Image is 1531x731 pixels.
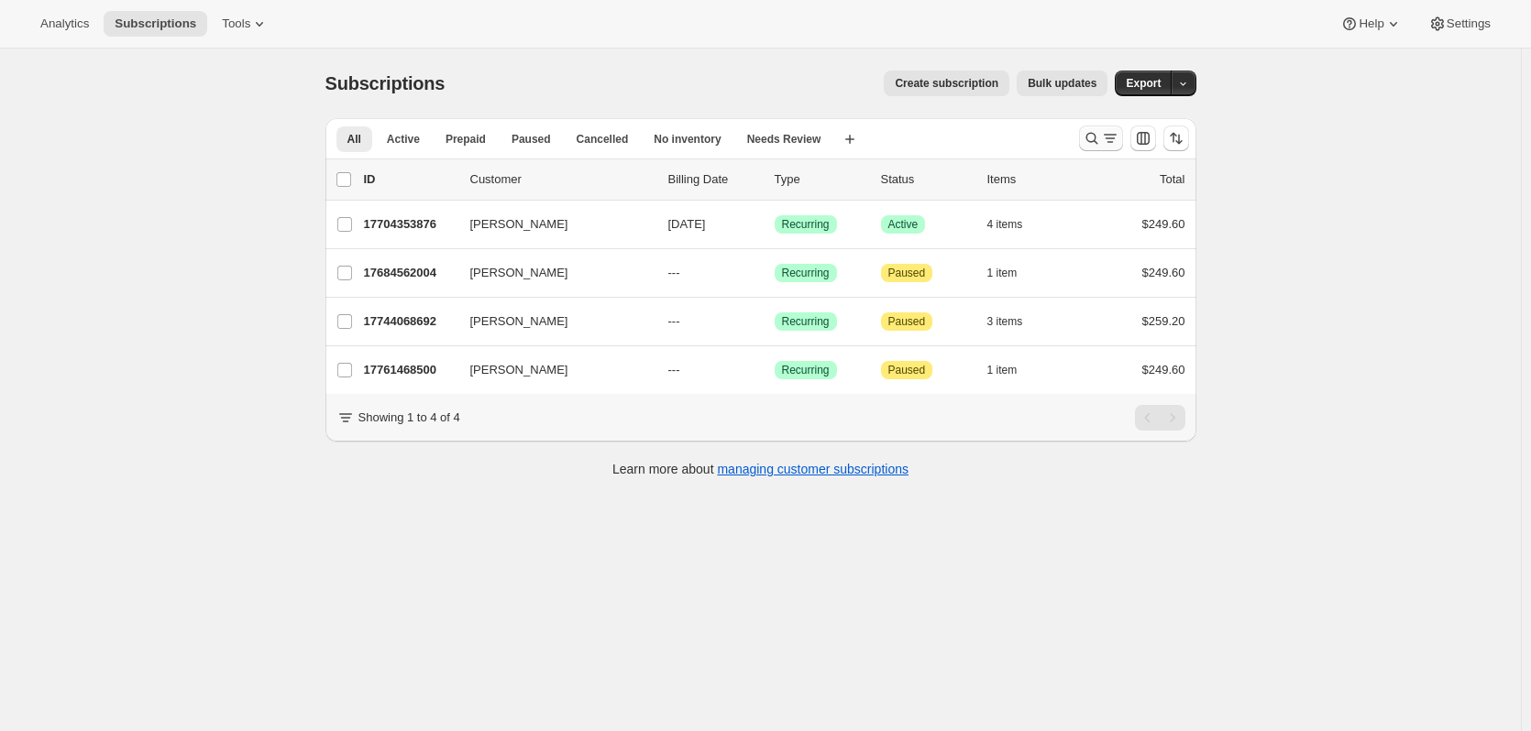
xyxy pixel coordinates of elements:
span: Help [1359,16,1383,31]
a: managing customer subscriptions [717,462,909,476]
button: [PERSON_NAME] [459,355,643,385]
div: 17684562004[PERSON_NAME]---SuccessRecurringAttentionPaused1 item$249.60 [364,260,1185,286]
p: Showing 1 to 4 of 4 [358,409,460,427]
p: Billing Date [668,170,760,189]
button: [PERSON_NAME] [459,210,643,239]
span: [DATE] [668,217,706,231]
span: $249.60 [1142,217,1185,231]
span: All [347,132,361,147]
span: 1 item [987,363,1018,377]
span: Tools [222,16,250,31]
span: [PERSON_NAME] [470,264,568,282]
span: $259.20 [1142,314,1185,328]
span: No inventory [654,132,721,147]
p: 17761468500 [364,361,456,379]
button: Search and filter results [1079,125,1123,151]
span: Paused [512,132,551,147]
div: Type [775,170,866,189]
button: 3 items [987,309,1043,334]
span: Needs Review [747,132,821,147]
span: Recurring [782,266,830,280]
span: Export [1126,76,1161,91]
button: Settings [1417,11,1502,37]
p: 17684562004 [364,264,456,282]
button: [PERSON_NAME] [459,258,643,288]
button: Customize table column order and visibility [1130,125,1156,151]
span: Prepaid [446,132,486,147]
button: Subscriptions [104,11,207,37]
span: Paused [888,266,926,280]
span: [PERSON_NAME] [470,312,568,331]
div: 17761468500[PERSON_NAME]---SuccessRecurringAttentionPaused1 item$249.60 [364,357,1185,383]
span: 3 items [987,314,1023,329]
div: IDCustomerBilling DateTypeStatusItemsTotal [364,170,1185,189]
span: Cancelled [577,132,629,147]
button: Bulk updates [1017,71,1107,96]
span: 4 items [987,217,1023,232]
p: Status [881,170,973,189]
span: --- [668,266,680,279]
nav: Pagination [1135,405,1185,431]
button: 4 items [987,212,1043,237]
p: 17704353876 [364,215,456,234]
span: [PERSON_NAME] [470,361,568,379]
button: Help [1329,11,1413,37]
div: 17744068692[PERSON_NAME]---SuccessRecurringAttentionPaused3 items$259.20 [364,309,1185,334]
span: Recurring [782,217,830,232]
span: 1 item [987,266,1018,280]
span: $249.60 [1142,266,1185,279]
p: 17744068692 [364,312,456,331]
span: --- [668,363,680,376]
span: Bulk updates [1028,76,1096,91]
button: 1 item [987,357,1038,383]
span: Active [888,217,919,232]
span: Subscriptions [325,73,446,93]
span: Paused [888,314,926,329]
button: Tools [211,11,280,37]
span: Analytics [40,16,89,31]
span: Subscriptions [115,16,196,31]
span: [PERSON_NAME] [470,215,568,234]
span: Recurring [782,314,830,329]
span: Settings [1447,16,1491,31]
button: Create new view [835,126,865,152]
button: Export [1115,71,1172,96]
div: 17704353876[PERSON_NAME][DATE]SuccessRecurringSuccessActive4 items$249.60 [364,212,1185,237]
span: Paused [888,363,926,377]
button: Analytics [29,11,100,37]
span: Recurring [782,363,830,377]
button: Sort the results [1163,125,1189,151]
p: Learn more about [612,460,909,478]
p: ID [364,170,456,189]
p: Total [1160,170,1184,189]
button: Create subscription [884,71,1009,96]
span: Create subscription [895,76,998,91]
span: $249.60 [1142,363,1185,376]
div: Items [987,170,1079,189]
button: 1 item [987,260,1038,286]
p: Customer [470,170,654,189]
span: Active [387,132,420,147]
button: [PERSON_NAME] [459,307,643,336]
span: --- [668,314,680,328]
